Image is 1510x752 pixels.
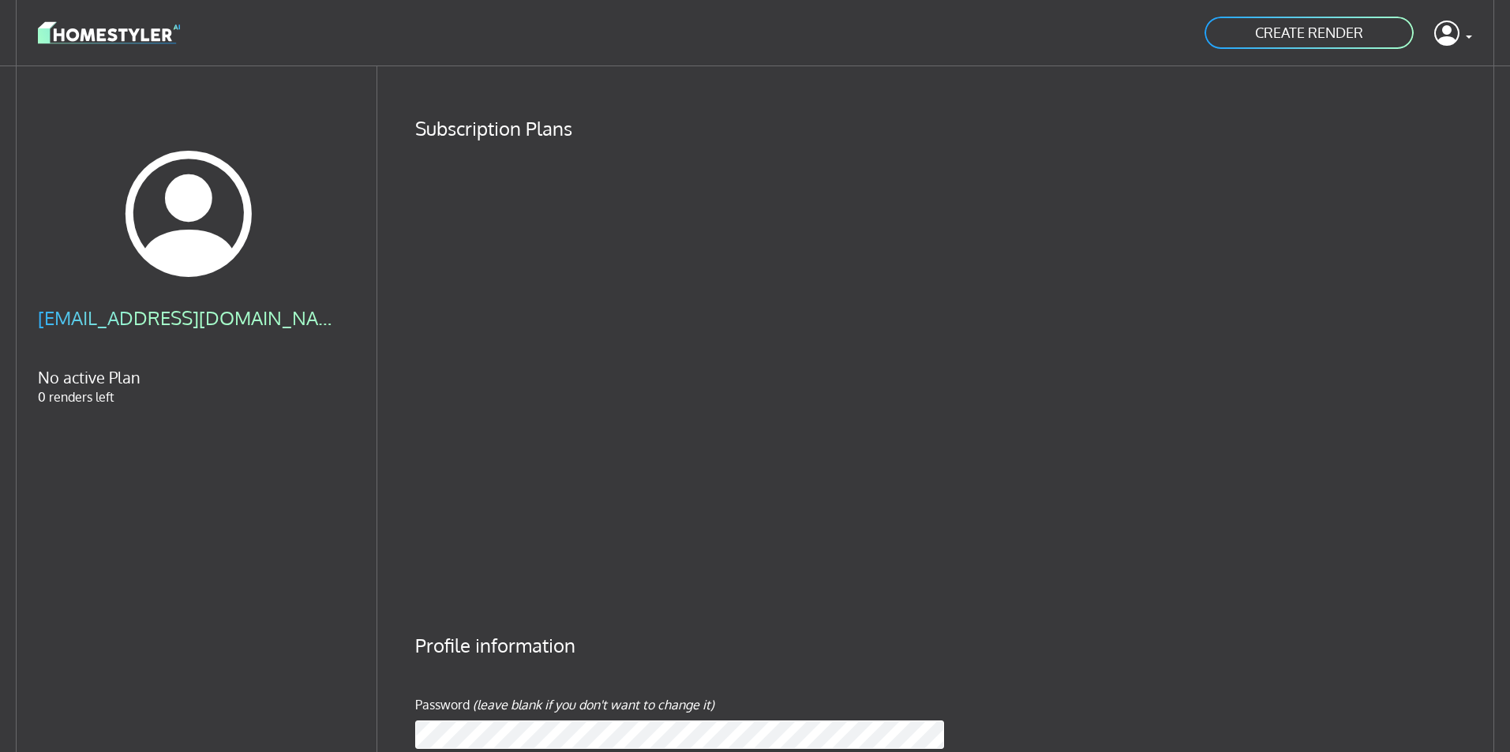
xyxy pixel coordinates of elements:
[1203,15,1415,51] a: CREATE RENDER
[415,695,470,714] label: Password
[473,697,714,713] i: (leave blank if you don't want to change it)
[415,634,1472,657] h4: Profile information
[38,306,339,406] div: 0 renders left
[415,117,1472,140] h4: Subscription Plans
[38,306,339,330] h4: [EMAIL_ADDRESS][DOMAIN_NAME]
[38,368,339,387] h5: No active Plan
[38,19,180,47] img: logo-3de290ba35641baa71223ecac5eacb59cb85b4c7fdf211dc9aaecaaee71ea2f8.svg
